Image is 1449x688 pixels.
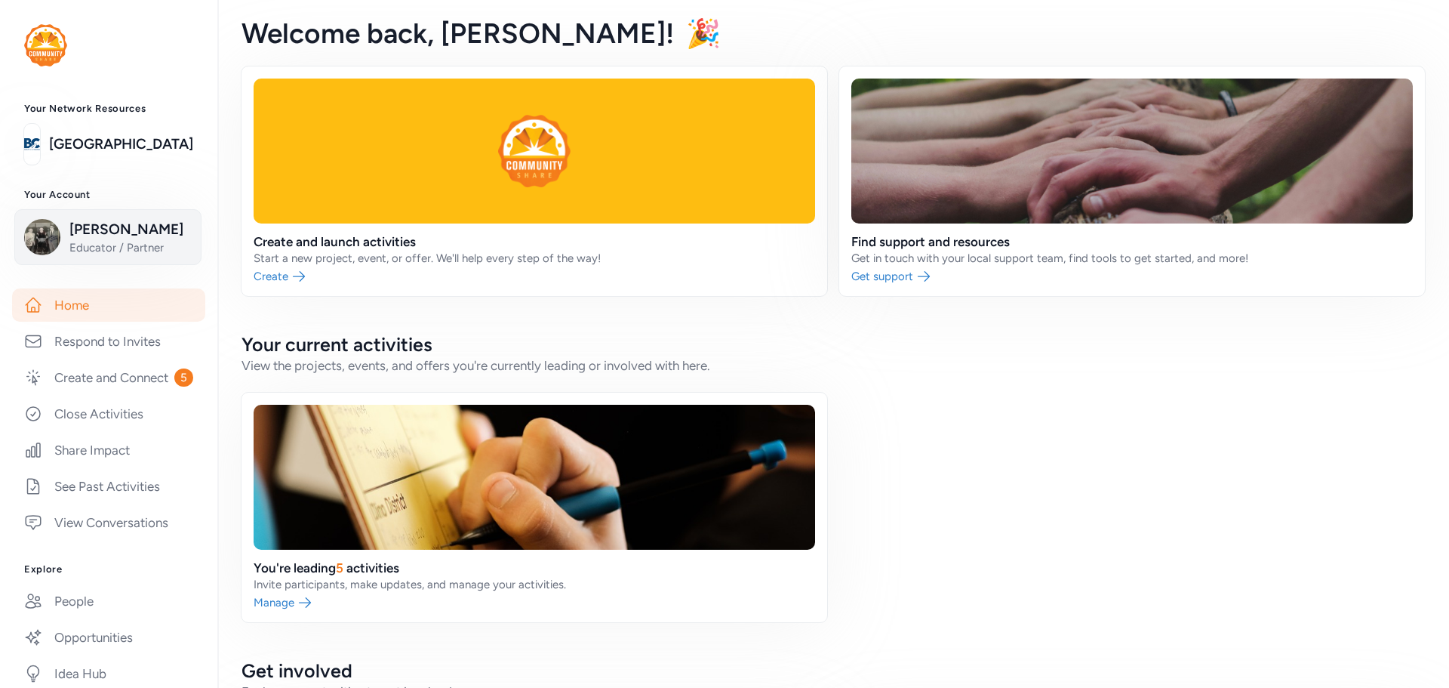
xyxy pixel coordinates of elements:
span: [PERSON_NAME] [69,219,192,240]
button: [PERSON_NAME]Educator / Partner [14,209,202,265]
a: See Past Activities [12,470,205,503]
h2: Get involved [241,659,1425,683]
a: Share Impact [12,433,205,467]
a: Home [12,288,205,322]
h3: Your Account [24,189,193,201]
img: logo [24,24,67,66]
a: View Conversations [12,506,205,539]
span: Welcome back , [PERSON_NAME]! [241,17,674,50]
span: 5 [174,369,193,387]
img: logo [24,128,40,161]
div: View the projects, events, and offers you're currently leading or involved with here. [241,356,1425,375]
h3: Your Network Resources [24,103,193,115]
span: 🎉 [686,17,721,50]
span: Educator / Partner [69,240,192,255]
h2: Your current activities [241,332,1425,356]
a: [GEOGRAPHIC_DATA] [49,134,193,155]
h3: Explore [24,563,193,575]
a: Close Activities [12,397,205,430]
a: Respond to Invites [12,325,205,358]
a: Create and Connect5 [12,361,205,394]
a: People [12,585,205,618]
a: Opportunities [12,621,205,654]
